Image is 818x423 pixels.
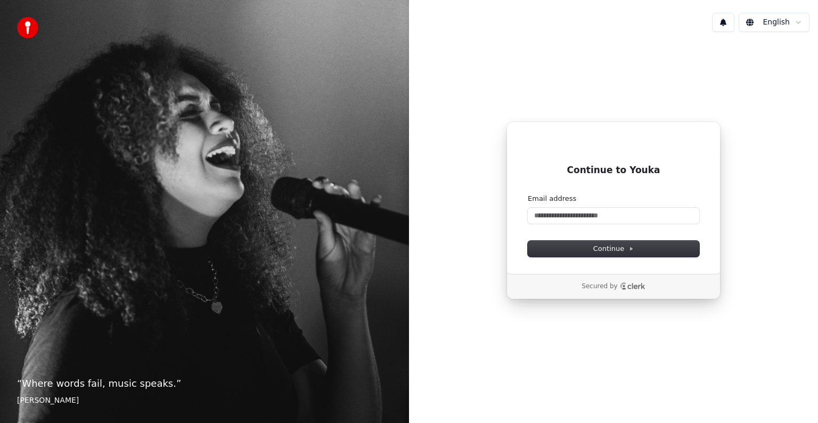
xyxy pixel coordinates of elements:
footer: [PERSON_NAME] [17,395,392,406]
label: Email address [528,194,576,204]
button: Continue [528,241,699,257]
p: “ Where words fail, music speaks. ” [17,376,392,391]
p: Secured by [582,282,617,291]
a: Clerk logo [620,282,645,290]
h1: Continue to Youka [528,164,699,177]
span: Continue [593,244,634,254]
img: youka [17,17,38,38]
